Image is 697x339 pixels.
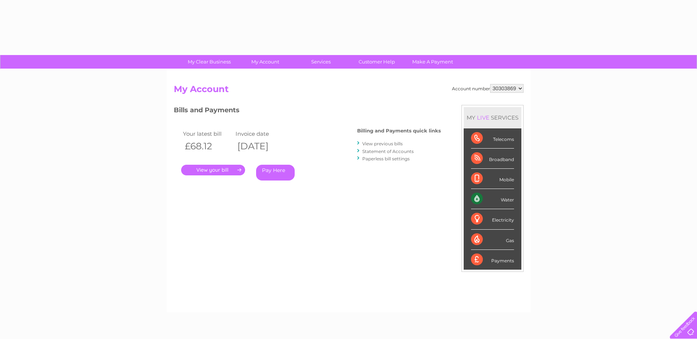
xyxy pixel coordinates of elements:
[471,189,514,209] div: Water
[452,84,524,93] div: Account number
[362,156,410,161] a: Paperless bill settings
[179,55,240,69] a: My Clear Business
[174,84,524,98] h2: My Account
[471,169,514,189] div: Mobile
[362,141,403,146] a: View previous bills
[181,139,234,154] th: £68.12
[291,55,351,69] a: Services
[346,55,407,69] a: Customer Help
[234,129,287,139] td: Invoice date
[471,128,514,149] div: Telecoms
[471,230,514,250] div: Gas
[471,149,514,169] div: Broadband
[475,114,491,121] div: LIVE
[471,250,514,270] div: Payments
[174,105,441,118] h3: Bills and Payments
[402,55,463,69] a: Make A Payment
[234,139,287,154] th: [DATE]
[471,209,514,229] div: Electricity
[256,165,295,181] a: Pay Here
[357,128,441,134] h4: Billing and Payments quick links
[362,149,414,154] a: Statement of Accounts
[464,107,521,128] div: MY SERVICES
[181,165,245,175] a: .
[181,129,234,139] td: Your latest bill
[235,55,295,69] a: My Account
